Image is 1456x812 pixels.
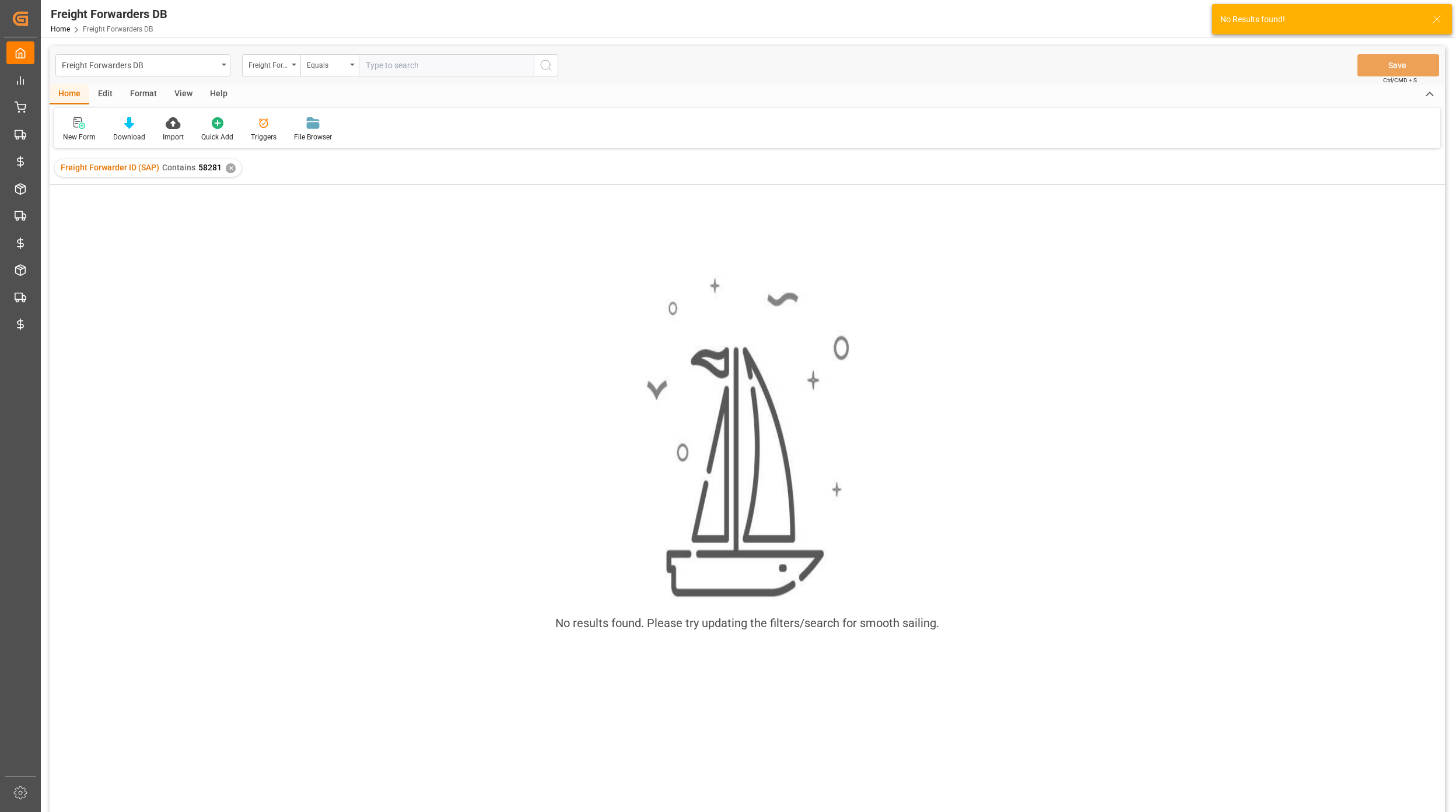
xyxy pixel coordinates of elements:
[226,163,236,173] div: ✕
[113,132,145,142] div: Download
[61,163,159,172] span: Freight Forwarder ID (SAP)
[294,132,332,142] div: File Browser
[307,57,346,71] div: Equals
[198,163,222,172] span: 58281
[201,132,233,142] div: Quick Add
[645,275,849,600] img: smooth_sailing.jpeg
[1357,54,1439,76] button: Save
[51,5,167,23] div: Freight Forwarders DB
[359,54,534,76] input: Type to search
[50,85,89,104] div: Home
[63,132,96,142] div: New Form
[62,57,218,72] div: Freight Forwarders DB
[121,85,166,104] div: Format
[89,85,121,104] div: Edit
[166,85,201,104] div: View
[51,25,70,33] a: Home
[251,132,276,142] div: Triggers
[534,54,558,76] button: search button
[1220,13,1421,26] div: No Results found!
[163,132,184,142] div: Import
[242,54,300,76] button: open menu
[300,54,359,76] button: open menu
[55,54,230,76] button: open menu
[162,163,195,172] span: Contains
[555,614,939,632] div: No results found. Please try updating the filters/search for smooth sailing.
[249,57,288,71] div: Freight Forwarder ID (SAP)
[201,85,236,104] div: Help
[1383,76,1417,85] span: Ctrl/CMD + S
